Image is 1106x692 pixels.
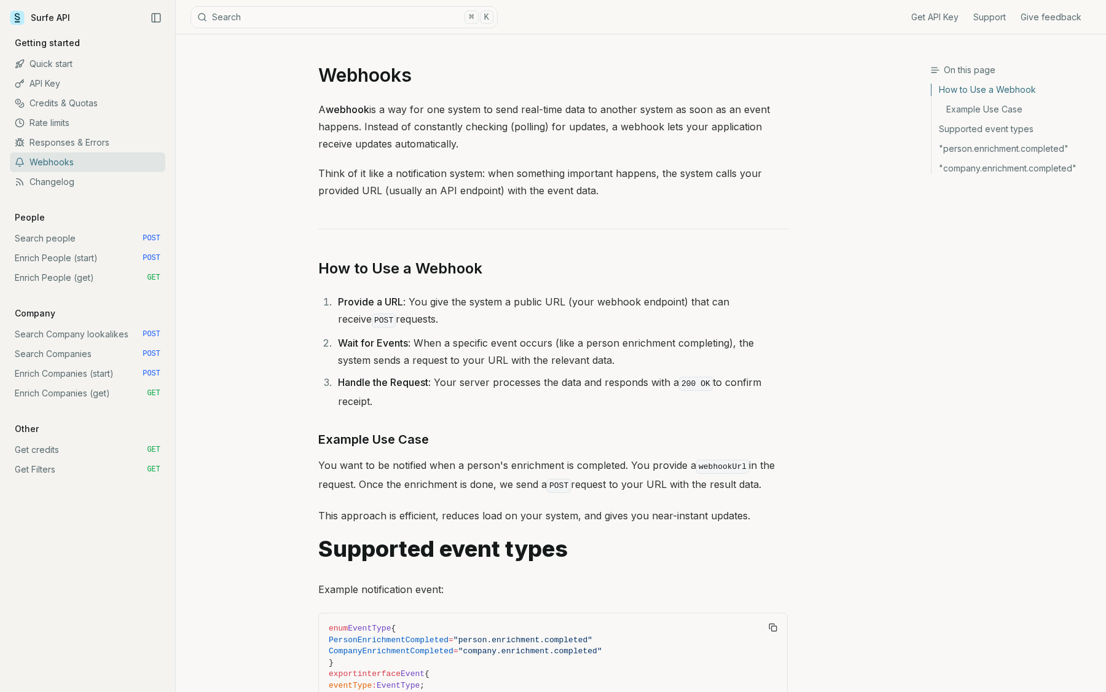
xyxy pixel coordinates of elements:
[10,383,165,403] a: Enrich Companies (get) GET
[401,669,425,678] span: Event
[547,479,571,493] code: POST
[377,681,420,690] span: EventType
[338,296,403,308] strong: Provide a URL
[10,307,60,320] p: Company
[318,259,482,278] a: How to Use a Webhook
[10,54,165,74] a: Quick start
[696,460,749,474] code: webhookUrl
[147,388,160,398] span: GET
[10,9,70,27] a: Surfe API
[10,324,165,344] a: Search Company lookalikes POST
[10,211,50,224] p: People
[329,635,449,645] span: PersonEnrichmentCompleted
[10,460,165,479] a: Get Filters GET
[1021,11,1081,23] a: Give feedback
[931,84,1096,100] a: How to Use a Webhook
[372,313,396,328] code: POST
[318,430,429,449] a: Example Use Case
[931,139,1096,159] a: "person.enrichment.completed"
[318,64,788,86] h1: Webhooks
[348,624,391,633] span: EventType
[931,100,1096,119] a: Example Use Case
[329,624,348,633] span: enum
[318,165,788,199] p: Think of it like a notification system: when something important happens, the system calls your p...
[931,159,1096,175] a: "company.enrichment.completed"
[480,10,493,24] kbd: K
[143,329,160,339] span: POST
[10,423,44,435] p: Other
[973,11,1006,23] a: Support
[458,647,602,656] span: "company.enrichment.completed"
[318,537,568,561] a: Supported event types
[449,635,453,645] span: =
[372,681,377,690] span: :
[931,119,1096,139] a: Supported event types
[10,113,165,133] a: Rate limits
[329,647,453,656] span: CompanyEnrichmentCompleted
[453,635,592,645] span: "person.enrichment.completed"
[425,669,429,678] span: {
[10,248,165,268] a: Enrich People (start) POST
[10,93,165,113] a: Credits & Quotas
[326,103,369,116] strong: webhook
[318,457,788,495] p: You want to be notified when a person's enrichment is completed. You provide a in the request. On...
[10,440,165,460] a: Get credits GET
[329,681,372,690] span: eventType
[10,364,165,383] a: Enrich Companies (start) POST
[147,273,160,283] span: GET
[147,9,165,27] button: Collapse Sidebar
[10,152,165,172] a: Webhooks
[465,10,478,24] kbd: ⌘
[334,293,788,329] li: : You give the system a public URL (your webhook endpoint) that can receive requests.
[420,681,425,690] span: ;
[190,6,498,28] button: Search⌘K
[453,647,458,656] span: =
[10,172,165,192] a: Changelog
[147,445,160,455] span: GET
[318,101,788,152] p: A is a way for one system to send real-time data to another system as soon as an event happens. I...
[338,337,408,349] strong: Wait for Events
[318,581,788,598] p: Example notification event:
[10,37,85,49] p: Getting started
[764,618,782,637] button: Copy Text
[10,133,165,152] a: Responses & Errors
[334,374,788,410] li: : Your server processes the data and responds with a to confirm receipt.
[358,669,401,678] span: interface
[334,334,788,369] li: : When a specific event occurs (like a person enrichment completing), the system sends a request ...
[679,377,713,391] code: 200 OK
[338,376,428,388] strong: Handle the Request
[147,465,160,474] span: GET
[143,234,160,243] span: POST
[143,253,160,263] span: POST
[318,507,788,524] p: This approach is efficient, reduces load on your system, and gives you near-instant updates.
[10,344,165,364] a: Search Companies POST
[391,624,396,633] span: {
[10,229,165,248] a: Search people POST
[10,268,165,288] a: Enrich People (get) GET
[10,74,165,93] a: API Key
[143,349,160,359] span: POST
[329,658,334,667] span: }
[930,64,1096,76] h3: On this page
[143,369,160,379] span: POST
[911,11,959,23] a: Get API Key
[329,669,358,678] span: export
